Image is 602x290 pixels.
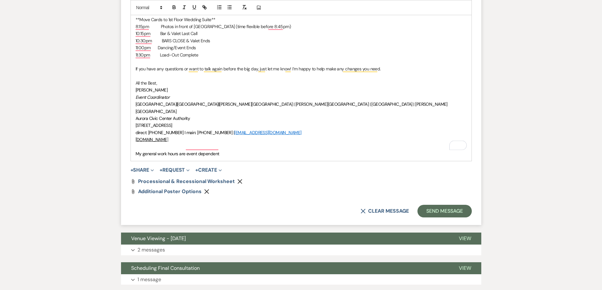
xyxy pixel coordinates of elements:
p: If you have any questions or want to talk again before the big day, just let me know! I’m happy t... [136,65,467,72]
span: [PERSON_NAME][GEOGRAPHIC_DATA] | [PERSON_NAME][GEOGRAPHIC_DATA] | [GEOGRAPHIC_DATA] | [PERSON_NAM... [136,101,447,114]
button: Request [160,168,190,173]
span: [GEOGRAPHIC_DATA] [136,101,176,107]
p: 10:15pm Bar & Valet Last Call [136,30,467,37]
span: My general work hours are event dependent [136,151,219,157]
p: 11:30pm Load-Out Complete [136,51,467,58]
span: direct: [PHONE_NUMBER] I main: [PHONE_NUMBER] | [136,130,234,135]
span: [STREET_ADDRESS] [136,122,172,128]
button: 2 messages [121,245,481,255]
span: [GEOGRAPHIC_DATA] [177,101,218,107]
span: View [459,265,471,271]
button: 1 message [121,274,481,285]
em: Event Coordinator [136,94,169,100]
button: Share [131,168,154,173]
button: View [449,262,481,274]
button: Create [195,168,222,173]
p: **Move Cards to 1st Floor Wedding Suite** [136,16,467,23]
span: View [459,235,471,242]
button: Scheduling Final Consultation [121,262,449,274]
p: 1 message [137,275,161,284]
span: Additional Poster Options [138,188,202,195]
a: Processional & Recessional Worksheet [138,179,235,184]
button: Venue Viewing - [DATE] [121,233,449,245]
span: Scheduling Final Consultation [131,265,200,271]
a: Additional Poster Options [138,189,202,194]
button: Clear message [361,209,409,214]
p: 10:30pm BARS CLOSE & Valet Ends [136,37,467,44]
p: 11:00pm Dancing/Event Ends [136,44,467,51]
a: [DOMAIN_NAME] [136,137,168,142]
strong: | [218,101,219,107]
span: [PERSON_NAME] [136,87,168,93]
span: Venue Viewing - [DATE] [131,235,186,242]
p: 8:15pm Photos in front of [GEOGRAPHIC_DATA] (time flexible before 8:45pm) [136,23,467,30]
button: Send Message [417,205,471,217]
span: + [160,168,162,173]
strong: | [176,101,177,107]
p: All the Best, [136,80,467,86]
span: + [195,168,198,173]
span: + [131,168,133,173]
a: [EMAIL_ADDRESS][DOMAIN_NAME] [234,130,301,135]
button: View [449,233,481,245]
p: 2 messages [137,246,165,254]
span: Processional & Recessional Worksheet [138,178,235,185]
span: Aurora Civic Center Authority [136,115,190,121]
